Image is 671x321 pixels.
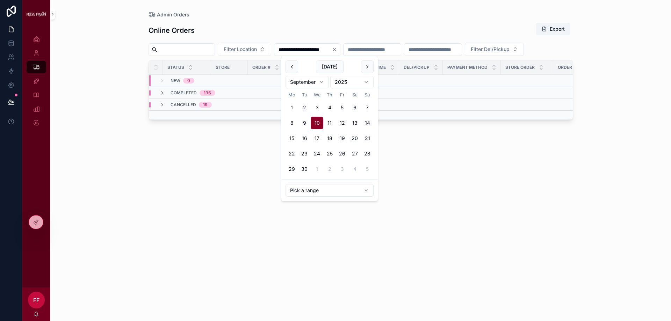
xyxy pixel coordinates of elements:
span: Cancelled [171,102,196,108]
span: Order Placed [558,65,590,70]
h1: Online Orders [149,25,195,35]
span: New [171,78,180,83]
th: Tuesday [298,91,311,99]
th: Sunday [361,91,374,99]
span: Filter Del/Pickup [471,46,510,53]
button: Saturday, 4 October 2025 [348,163,361,175]
div: 19 [203,102,208,108]
button: Thursday, 4 September 2025 [323,101,336,114]
button: Sunday, 7 September 2025 [361,101,374,114]
div: scrollable content [22,28,50,138]
button: Friday, 5 September 2025 [336,101,348,114]
button: Friday, 26 September 2025 [336,147,348,160]
button: Monday, 22 September 2025 [286,147,298,160]
div: 136 [204,90,211,96]
span: Completed [171,90,197,96]
button: Relative time [286,184,374,197]
button: Monday, 15 September 2025 [286,132,298,145]
button: Select Button [465,43,524,56]
button: Tuesday, 23 September 2025 [298,147,311,160]
span: Payment Method [447,65,488,70]
button: Wednesday, 24 September 2025 [311,147,323,160]
button: Sunday, 14 September 2025 [361,117,374,129]
button: Wednesday, 3 September 2025 [311,101,323,114]
img: App logo [27,12,46,16]
th: Monday [286,91,298,99]
button: Thursday, 25 September 2025 [323,147,336,160]
button: Wednesday, 17 September 2025 [311,132,323,145]
button: Sunday, 28 September 2025 [361,147,374,160]
button: Wednesday, 10 September 2025, selected [311,117,323,129]
button: Saturday, 20 September 2025 [348,132,361,145]
button: Saturday, 13 September 2025 [348,117,361,129]
button: Monday, 29 September 2025 [286,163,298,175]
span: FF [33,296,39,304]
button: Saturday, 6 September 2025 [348,101,361,114]
th: Thursday [323,91,336,99]
span: Order # [252,65,270,70]
div: 0 [187,78,190,83]
th: Wednesday [311,91,323,99]
button: Tuesday, 2 September 2025 [298,101,311,114]
span: Status [167,65,184,70]
a: Admin Orders [149,11,189,18]
button: Saturday, 27 September 2025 [348,147,361,160]
button: [DATE] [316,60,344,73]
button: Sunday, 21 September 2025 [361,132,374,145]
button: Tuesday, 30 September 2025 [298,163,311,175]
span: Del/Pickup [404,65,430,70]
th: Saturday [348,91,361,99]
span: Admin Orders [157,11,189,18]
button: Clear [332,47,340,52]
span: Store Order [505,65,535,70]
button: Select Button [218,43,271,56]
button: Export [536,23,570,35]
button: Monday, 1 September 2025 [286,101,298,114]
button: Sunday, 5 October 2025 [361,163,374,175]
th: Friday [336,91,348,99]
button: Wednesday, 1 October 2025 [311,163,323,175]
button: Today, Thursday, 11 September 2025 [323,117,336,129]
button: Friday, 3 October 2025 [336,163,348,175]
span: Filter Location [224,46,257,53]
button: Monday, 8 September 2025 [286,117,298,129]
table: September 2025 [286,91,374,175]
button: Tuesday, 9 September 2025 [298,117,311,129]
button: Tuesday, 16 September 2025 [298,132,311,145]
button: Thursday, 18 September 2025 [323,132,336,145]
button: Friday, 19 September 2025 [336,132,348,145]
span: Store [216,65,230,70]
button: Thursday, 2 October 2025 [323,163,336,175]
button: Friday, 12 September 2025 [336,117,348,129]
